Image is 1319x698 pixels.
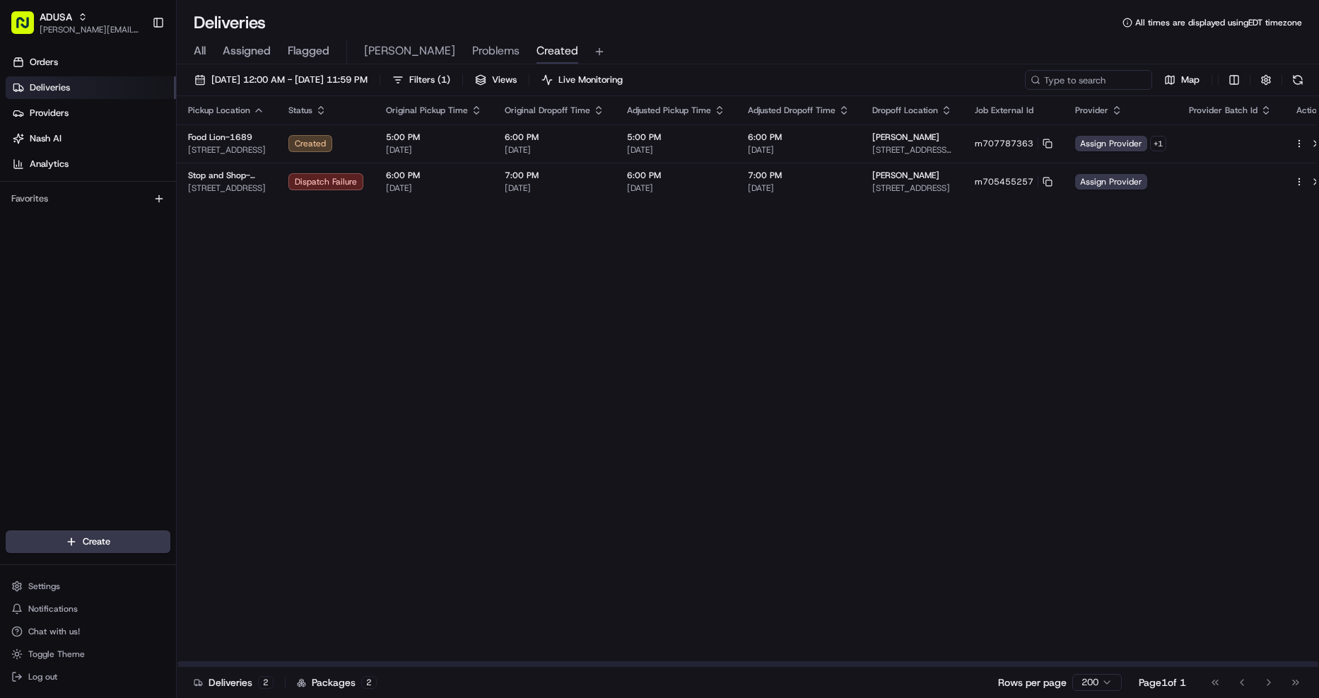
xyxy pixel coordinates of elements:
span: Original Dropoff Time [505,105,590,116]
a: Deliveries [6,76,176,99]
span: [DATE] [627,144,725,156]
span: Toggle Theme [28,648,85,660]
span: m707787363 [975,138,1033,149]
span: [STREET_ADDRESS][PERSON_NAME] [872,144,952,156]
span: [DATE] [627,182,725,194]
span: [DATE] [505,182,604,194]
a: Nash AI [6,127,176,150]
span: Original Pickup Time [386,105,468,116]
button: Map [1158,70,1206,90]
span: Flagged [288,42,329,59]
a: Analytics [6,153,176,175]
span: Adjusted Pickup Time [627,105,711,116]
span: Map [1181,74,1200,86]
span: [DATE] [748,182,850,194]
button: Refresh [1288,70,1308,90]
span: 7:00 PM [748,170,850,181]
span: [PERSON_NAME] [364,42,455,59]
span: Assign Provider [1075,174,1147,190]
span: 6:00 PM [505,132,604,143]
span: Orders [30,56,58,69]
button: m705455257 [975,176,1053,187]
span: Views [492,74,517,86]
span: Stop and Shop-887 [188,170,266,181]
span: Settings [28,581,60,592]
span: Job External Id [975,105,1033,116]
span: Created [537,42,578,59]
span: [DATE] [748,144,850,156]
span: [STREET_ADDRESS] [188,182,266,194]
button: Settings [6,576,170,596]
span: Pickup Location [188,105,250,116]
span: [DATE] [386,182,482,194]
button: ADUSA [40,10,72,24]
span: Notifications [28,603,78,615]
span: [PERSON_NAME] [872,170,939,181]
span: Chat with us! [28,626,80,637]
span: Filters [409,74,450,86]
span: All [194,42,206,59]
span: 5:00 PM [386,132,482,143]
span: Providers [30,107,69,120]
button: Filters(1) [386,70,457,90]
span: [DATE] [505,144,604,156]
button: +1 [1150,136,1166,151]
span: Nash AI [30,132,61,145]
span: 7:00 PM [505,170,604,181]
span: Problems [472,42,520,59]
span: Food Lion-1689 [188,132,252,143]
span: [STREET_ADDRESS] [188,144,266,156]
button: Live Monitoring [535,70,629,90]
span: 5:00 PM [627,132,725,143]
span: [DATE] [386,144,482,156]
span: [PERSON_NAME] [872,132,939,143]
button: Toggle Theme [6,644,170,664]
span: 6:00 PM [386,170,482,181]
a: Orders [6,51,176,74]
span: Provider [1075,105,1108,116]
input: Type to search [1025,70,1152,90]
span: Deliveries [30,81,70,94]
span: Live Monitoring [558,74,623,86]
span: m705455257 [975,176,1033,187]
p: Rows per page [998,675,1067,690]
div: Packages [297,675,377,690]
button: m707787363 [975,138,1053,149]
span: Status [288,105,312,116]
span: Assigned [223,42,271,59]
a: Providers [6,102,176,124]
span: Provider Batch Id [1189,105,1258,116]
span: 6:00 PM [748,132,850,143]
h1: Deliveries [194,11,266,34]
div: 2 [258,676,274,689]
span: ( 1 ) [438,74,450,86]
span: Adjusted Dropoff Time [748,105,836,116]
button: ADUSA[PERSON_NAME][EMAIL_ADDRESS][DOMAIN_NAME] [6,6,146,40]
span: [DATE] 12:00 AM - [DATE] 11:59 PM [211,74,368,86]
span: All times are displayed using EDT timezone [1135,17,1302,28]
button: Chat with us! [6,622,170,641]
button: Views [469,70,523,90]
button: [PERSON_NAME][EMAIL_ADDRESS][DOMAIN_NAME] [40,24,141,35]
button: Log out [6,667,170,687]
span: 6:00 PM [627,170,725,181]
button: Notifications [6,599,170,619]
div: Deliveries [194,675,274,690]
div: 2 [361,676,377,689]
span: [STREET_ADDRESS] [872,182,952,194]
div: Page 1 of 1 [1139,675,1186,690]
span: Analytics [30,158,69,170]
button: Create [6,530,170,553]
span: Dropoff Location [872,105,938,116]
span: Create [83,535,110,548]
button: [DATE] 12:00 AM - [DATE] 11:59 PM [188,70,374,90]
div: Favorites [6,187,170,210]
span: Log out [28,671,57,682]
span: Assign Provider [1075,136,1147,151]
